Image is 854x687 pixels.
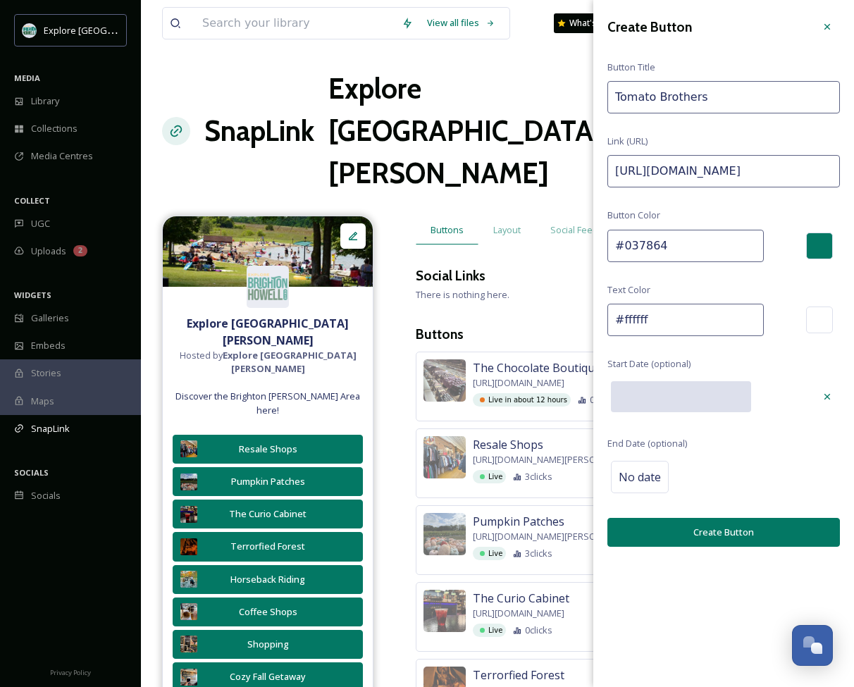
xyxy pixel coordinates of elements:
img: bc00d4ef-b3d3-44f9-86f1-557d12eb57d0.jpg [180,571,197,588]
span: 0 clicks [525,624,552,637]
span: Text Color [607,283,650,297]
div: The Curio Cabinet [204,507,331,521]
a: Privacy Policy [50,663,91,680]
span: [URL][DOMAIN_NAME][PERSON_NAME] [473,453,634,466]
div: 2 [73,245,87,256]
span: Explore [GEOGRAPHIC_DATA][PERSON_NAME] [44,23,237,37]
img: 95230ac4-b261-4fc0-b1ba-add7ee45e34a.jpg [180,669,197,686]
span: Embeds [31,339,66,352]
span: Hosted by [170,349,366,376]
span: Layout [493,223,521,237]
span: Terrorfied Forest [473,667,564,683]
span: 0 clicks [590,393,617,407]
a: What's New [554,13,624,33]
span: Discover the Brighton [PERSON_NAME] Area here! [170,390,366,416]
button: Open Chat [792,625,833,666]
span: Collections [31,122,78,135]
span: Start Date (optional) [607,357,691,371]
span: Resale Shops [473,436,543,453]
span: The Curio Cabinet [473,590,569,607]
button: Horseback Riding [173,565,363,594]
img: 4472244f-5787-4127-9299-69d351347d0c.jpg [180,636,197,652]
span: Maps [31,395,54,408]
span: MEDIA [14,73,40,83]
div: Live [473,547,506,560]
div: Resale Shops [204,442,331,456]
button: Pumpkin Patches [173,467,363,496]
input: Search your library [195,8,395,39]
img: 31b2a08f-ce22-4393-9250-7884f1620b2b.jpg [423,590,466,632]
span: WIDGETS [14,290,51,300]
input: My Link [607,81,840,113]
span: [URL][DOMAIN_NAME] [473,607,564,620]
img: 31b2a08f-ce22-4393-9250-7884f1620b2b.jpg [180,506,197,523]
div: Terrorfied Forest [204,540,331,553]
span: SOCIALS [14,467,49,478]
span: Social Feed [550,223,598,237]
div: Live [473,624,506,637]
button: Terrorfied Forest [173,532,363,561]
span: End Date (optional) [607,437,687,450]
span: [URL][DOMAIN_NAME][PERSON_NAME] [473,530,634,543]
a: SnapLink [204,110,314,152]
span: The Chocolate Boutique [473,359,601,376]
img: 67e7af72-b6c8-455a-acf8-98e6fe1b68aa.avif [23,23,37,37]
span: Media Centres [31,149,93,163]
span: There is nothing here. [416,288,509,301]
h3: Social Links [416,266,485,286]
div: Live [473,470,506,483]
img: 607aa171-f554-4112-8704-2d8b696068ae.jpg [180,440,197,457]
img: cb6c9135-67c4-4434-a57e-82c280aac642.jpg [163,216,373,287]
div: Horseback Riding [204,573,331,586]
img: 607aa171-f554-4112-8704-2d8b696068ae.jpg [423,436,466,478]
span: Button Title [607,61,655,74]
button: Coffee Shops [173,598,363,626]
span: Pumpkin Patches [473,513,564,530]
span: Link (URL) [607,135,648,148]
button: Resale Shops [173,435,363,464]
h1: Explore [GEOGRAPHIC_DATA][PERSON_NAME] [328,68,605,194]
span: Button Color [607,209,660,222]
button: Create Button [607,518,840,547]
img: bd76811b-5795-4241-a92e-ce709c005ca1.jpg [423,359,466,402]
span: Socials [31,489,61,502]
button: The Curio Cabinet [173,500,363,528]
div: Coffee Shops [204,605,331,619]
span: Uploads [31,245,66,258]
strong: Explore [GEOGRAPHIC_DATA][PERSON_NAME] [223,349,357,375]
div: Cozy Fall Getaway [204,670,331,683]
div: Shopping [204,638,331,651]
div: Live in about 12 hours [473,393,571,407]
span: UGC [31,217,50,230]
input: https://www.snapsea.io [607,155,840,187]
span: 3 clicks [525,470,552,483]
span: COLLECT [14,195,50,206]
span: No date [619,469,661,485]
img: 4aea3e06-4ec9-4247-ac13-78809116f78e.jpg [180,603,197,620]
strong: Explore [GEOGRAPHIC_DATA][PERSON_NAME] [187,316,349,348]
span: SnapLink [31,422,70,435]
h3: Create Button [607,17,692,37]
h3: Buttons [416,324,833,345]
button: Shopping [173,630,363,659]
img: 67e7af72-b6c8-455a-acf8-98e6fe1b68aa.avif [247,266,289,308]
span: 3 clicks [525,547,552,560]
span: Privacy Policy [50,668,91,677]
span: Buttons [431,223,464,237]
span: Stories [31,366,61,380]
span: Library [31,94,59,108]
img: ef193b25-89e9-47f9-963e-26e55b8bb92c.jpg [180,474,197,490]
div: Pumpkin Patches [204,475,331,488]
a: View all files [420,9,502,37]
span: [URL][DOMAIN_NAME] [473,376,564,390]
span: Galleries [31,311,69,325]
img: f6e74bba-569a-4dba-8d18-2dc0e58d0619.jpg [180,538,197,555]
img: ef193b25-89e9-47f9-963e-26e55b8bb92c.jpg [423,513,466,555]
